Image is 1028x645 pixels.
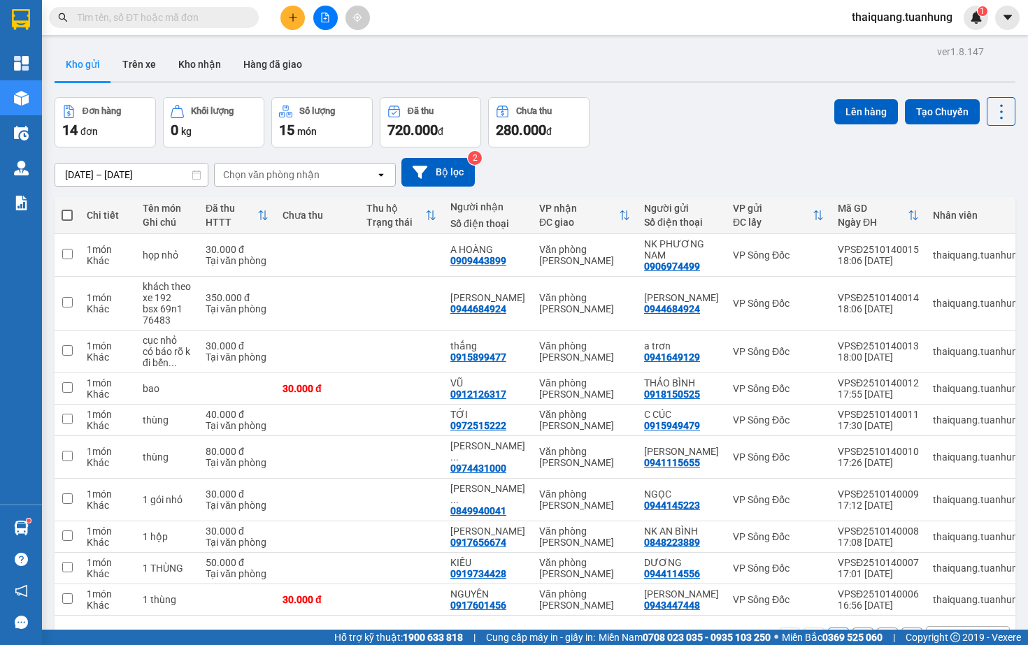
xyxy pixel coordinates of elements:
div: Chưa thu [516,106,552,116]
div: lê nhật linh [644,292,719,303]
div: VŨ [450,377,525,389]
span: đơn [80,126,98,137]
div: 0941115655 [644,457,700,468]
input: Select a date range. [55,164,208,186]
div: Tại văn phòng [206,420,269,431]
div: A HOÀNG [450,244,525,255]
div: Tại văn phòng [206,255,269,266]
div: 0943447448 [644,600,700,611]
div: 0906974499 [644,261,700,272]
div: Ngày ĐH [838,217,908,228]
div: Chi tiết [87,210,129,221]
button: Hàng đã giao [232,48,313,81]
span: món [297,126,317,137]
div: 0944684924 [450,303,506,314]
div: Khác [87,568,129,579]
div: 17:08 [DATE] [838,537,919,548]
div: VPSĐ2510140006 [838,588,919,600]
div: thaiquang.tuanhung [933,249,1023,261]
span: Miền Nam [599,630,771,645]
div: 0912126317 [450,389,506,400]
div: Tại văn phòng [206,457,269,468]
div: bsx 69n1 76483 [143,303,192,326]
div: VP nhận [539,203,619,214]
input: Tìm tên, số ĐT hoặc mã đơn [77,10,242,25]
span: question-circle [15,553,28,566]
div: thaiquang.tuanhung [933,494,1023,505]
div: 0915949479 [644,420,700,431]
div: VP Sông Đốc [733,531,824,542]
img: logo-vxr [12,9,30,30]
div: Tại văn phòng [206,568,269,579]
div: 17:01 [DATE] [838,568,919,579]
div: VP Sông Đốc [733,298,824,309]
div: 0849940041 [450,505,506,516]
div: thùng [143,414,192,426]
div: thaiquang.tuanhung [933,594,1023,605]
div: 50.000 đ [206,557,269,568]
span: ⚪️ [774,635,778,640]
sup: 2 [468,151,482,165]
span: 720.000 [387,122,438,138]
div: 0944114556 [644,568,700,579]
div: VPSĐ2510140015 [838,244,919,255]
div: Văn phòng [PERSON_NAME] [539,488,630,511]
span: ... [450,494,459,505]
div: VPSĐ2510140011 [838,409,919,420]
div: 17:12 [DATE] [838,500,919,511]
div: thùng [143,451,192,463]
div: NGUYÊN [450,588,525,600]
div: NK AN BÌNH [644,526,719,537]
div: KIM ĐAN [644,588,719,600]
div: Khác [87,389,129,400]
div: 1 món [87,409,129,420]
div: Khác [87,352,129,363]
sup: 1 [978,6,987,16]
button: Khối lượng0kg [163,97,264,147]
span: aim [352,13,362,22]
div: KIỀU [450,557,525,568]
span: 1 [980,6,985,16]
div: thaiquang.tuanhung [933,383,1023,394]
span: kg [181,126,192,137]
div: Tại văn phòng [206,303,269,314]
img: warehouse-icon [14,521,29,535]
div: 350.000 đ [206,292,269,303]
div: Đơn hàng [83,106,121,116]
span: | [893,630,895,645]
div: 1 món [87,488,129,500]
button: caret-down [995,6,1020,30]
div: ĐC giao [539,217,619,228]
div: 0917601456 [450,600,506,611]
div: Tại văn phòng [206,537,269,548]
div: 0944145223 [644,500,700,511]
div: Số lượng [299,106,335,116]
button: plus [280,6,305,30]
div: thaiquang.tuanhung [933,563,1023,574]
div: NK PHƯƠNG NAM [644,238,719,261]
div: VP Sông Đốc [733,494,824,505]
img: solution-icon [14,196,29,210]
sup: 1 [27,519,31,523]
th: Toggle SortBy [359,197,443,234]
div: họp nhỏ [143,249,192,261]
span: Hỗ trợ kỹ thuật: [334,630,463,645]
div: khách theo xe 192 [143,281,192,303]
div: Người gửi [644,203,719,214]
span: 14 [62,122,78,138]
button: Trên xe [111,48,167,81]
span: Cung cấp máy in - giấy in: [486,630,595,645]
span: đ [438,126,443,137]
div: Trạng thái [366,217,425,228]
img: warehouse-icon [14,126,29,140]
span: plus [288,13,298,22]
span: ... [169,357,177,368]
div: thắng [450,340,525,352]
img: warehouse-icon [14,161,29,175]
div: Người nhận [450,201,525,212]
div: Văn phòng [PERSON_NAME] [539,244,630,266]
div: 1 gói nhỏ [143,494,192,505]
div: 0941649129 [644,352,700,363]
button: Bộ lọc [401,158,475,187]
div: 80.000 đ [206,446,269,457]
